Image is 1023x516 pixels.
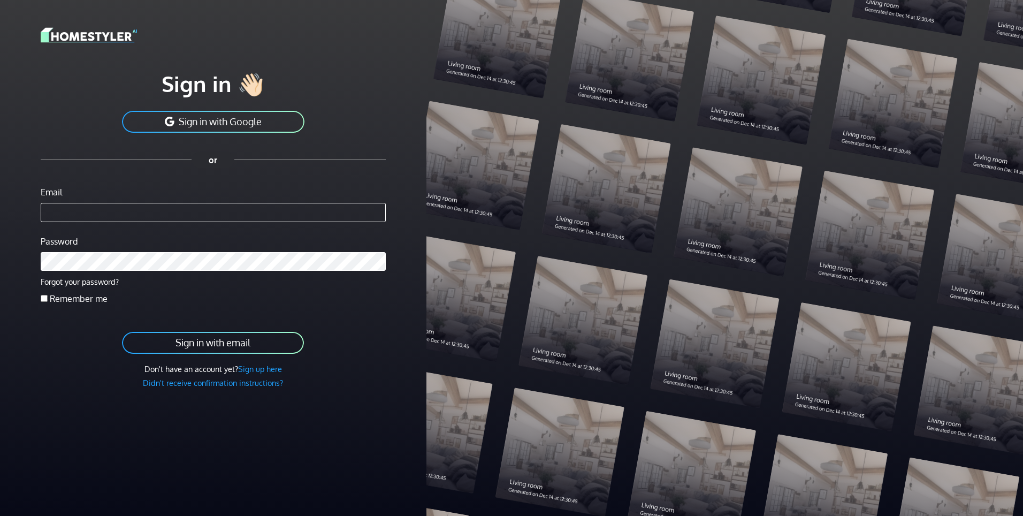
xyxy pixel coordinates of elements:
[41,70,386,97] h1: Sign in 👋🏻
[41,186,62,199] label: Email
[143,378,283,388] a: Didn't receive confirmation instructions?
[50,292,108,305] label: Remember me
[41,277,119,286] a: Forgot your password?
[121,110,306,134] button: Sign in with Google
[41,363,386,375] div: Don't have an account yet?
[238,364,282,374] a: Sign up here
[121,331,305,355] button: Sign in with email
[41,235,78,248] label: Password
[41,26,137,44] img: logo-3de290ba35641baa71223ecac5eacb59cb85b4c7fdf211dc9aaecaaee71ea2f8.svg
